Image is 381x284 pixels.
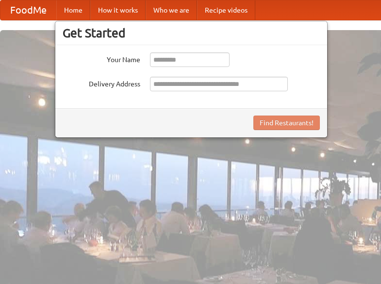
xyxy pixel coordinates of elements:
[63,26,320,40] h3: Get Started
[63,77,140,89] label: Delivery Address
[56,0,90,20] a: Home
[146,0,197,20] a: Who we are
[63,52,140,65] label: Your Name
[0,0,56,20] a: FoodMe
[253,116,320,130] button: Find Restaurants!
[90,0,146,20] a: How it works
[197,0,255,20] a: Recipe videos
